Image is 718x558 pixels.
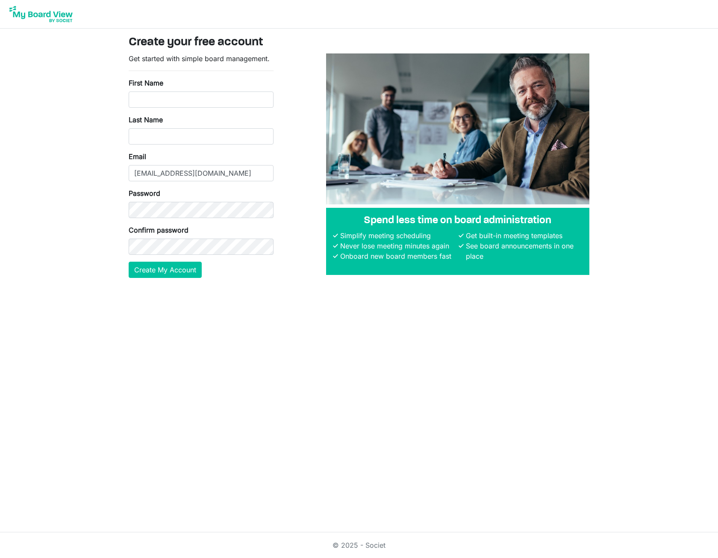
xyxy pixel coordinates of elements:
[333,541,385,549] a: © 2025 - Societ
[129,78,163,88] label: First Name
[338,241,457,251] li: Never lose meeting minutes again
[129,262,202,278] button: Create My Account
[7,3,75,25] img: My Board View Logo
[129,54,270,63] span: Get started with simple board management.
[129,115,163,125] label: Last Name
[129,225,188,235] label: Confirm password
[326,53,589,204] img: A photograph of board members sitting at a table
[464,230,583,241] li: Get built-in meeting templates
[129,151,146,162] label: Email
[333,215,583,227] h4: Spend less time on board administration
[129,35,589,50] h3: Create your free account
[338,251,457,261] li: Onboard new board members fast
[338,230,457,241] li: Simplify meeting scheduling
[464,241,583,261] li: See board announcements in one place
[129,188,160,198] label: Password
